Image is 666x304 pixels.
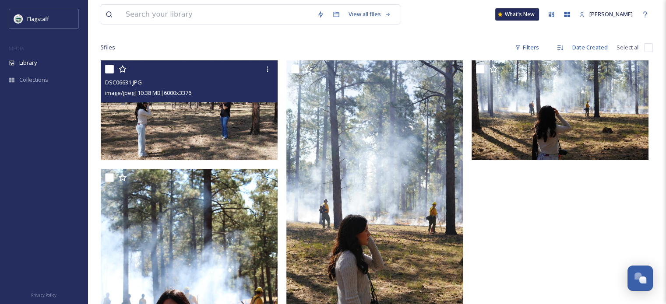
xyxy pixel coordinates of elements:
[344,6,395,23] a: View all files
[19,59,37,67] span: Library
[14,14,23,23] img: images%20%282%29.jpeg
[31,289,56,300] a: Privacy Policy
[472,60,648,160] img: DSC06621.JPG
[495,8,539,21] a: What's New
[617,43,640,52] span: Select all
[627,266,653,291] button: Open Chat
[101,43,115,52] span: 5 file s
[575,6,637,23] a: [PERSON_NAME]
[105,89,191,97] span: image/jpeg | 10.38 MB | 6000 x 3376
[27,15,49,23] span: Flagstaff
[9,45,24,52] span: MEDIA
[105,78,142,86] span: DSC06631.JPG
[19,76,48,84] span: Collections
[511,39,543,56] div: Filters
[31,292,56,298] span: Privacy Policy
[121,5,313,24] input: Search your library
[101,60,278,160] img: DSC06631.JPG
[568,39,612,56] div: Date Created
[589,10,633,18] span: [PERSON_NAME]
